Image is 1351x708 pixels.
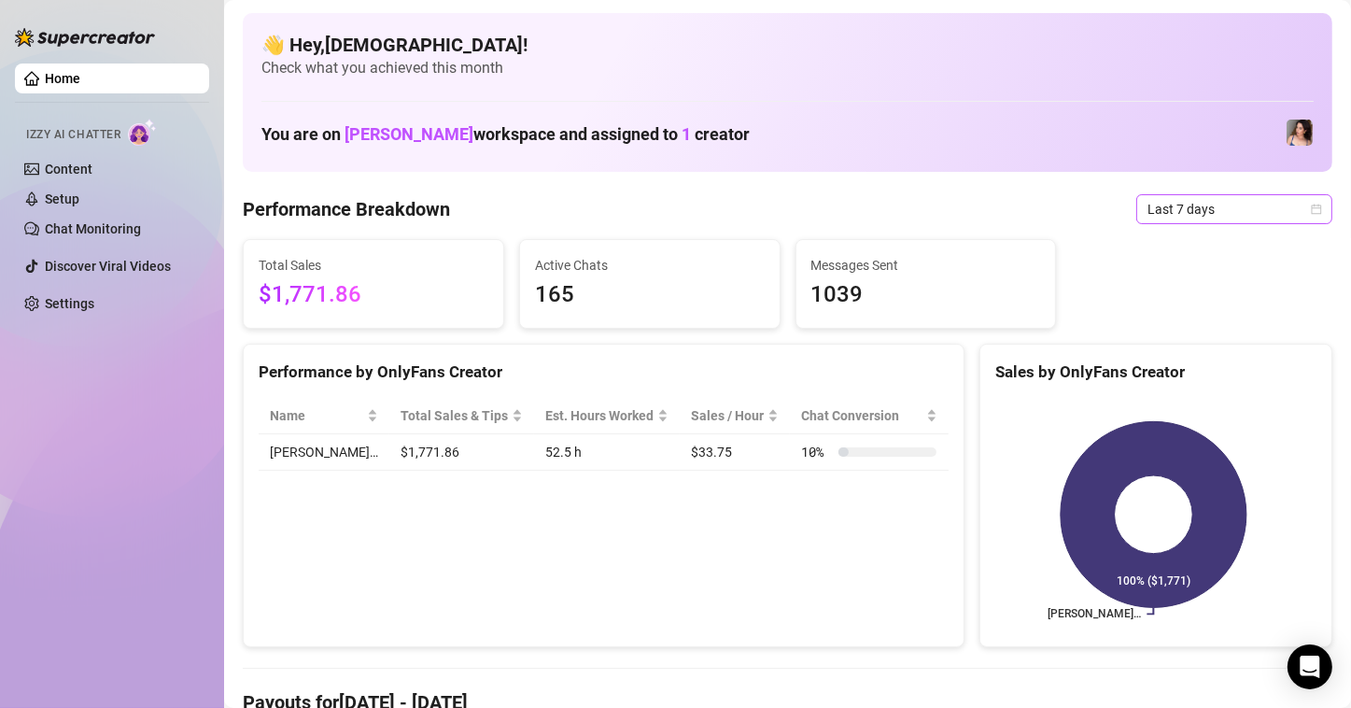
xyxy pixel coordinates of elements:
span: 1039 [811,277,1041,313]
span: 10 % [801,442,831,462]
a: Home [45,71,80,86]
span: Last 7 days [1147,195,1321,223]
th: Total Sales & Tips [389,398,534,434]
text: [PERSON_NAME]… [1048,608,1141,621]
th: Name [259,398,389,434]
a: Discover Viral Videos [45,259,171,274]
div: Open Intercom Messenger [1288,644,1332,689]
a: Content [45,162,92,177]
img: logo-BBDzfeDw.svg [15,28,155,47]
span: Check what you achieved this month [261,58,1314,78]
span: Sales / Hour [691,405,764,426]
span: $1,771.86 [259,277,488,313]
a: Settings [45,296,94,311]
span: calendar [1311,204,1322,215]
th: Chat Conversion [790,398,948,434]
span: [PERSON_NAME] [345,124,473,144]
div: Sales by OnlyFans Creator [995,360,1316,385]
div: Est. Hours Worked [545,405,654,426]
span: Chat Conversion [801,405,922,426]
a: Chat Monitoring [45,221,141,236]
div: Performance by OnlyFans Creator [259,360,949,385]
img: AI Chatter [128,119,157,146]
img: Lauren [1287,120,1313,146]
td: [PERSON_NAME]… [259,434,389,471]
span: Name [270,405,363,426]
span: Izzy AI Chatter [26,126,120,144]
span: 1 [682,124,691,144]
td: $33.75 [680,434,790,471]
a: Setup [45,191,79,206]
h4: 👋 Hey, [DEMOGRAPHIC_DATA] ! [261,32,1314,58]
span: Active Chats [535,255,765,276]
th: Sales / Hour [680,398,790,434]
td: $1,771.86 [389,434,534,471]
h4: Performance Breakdown [243,196,450,222]
td: 52.5 h [534,434,680,471]
span: Total Sales [259,255,488,276]
span: Total Sales & Tips [401,405,508,426]
h1: You are on workspace and assigned to creator [261,124,750,145]
span: 165 [535,277,765,313]
span: Messages Sent [811,255,1041,276]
